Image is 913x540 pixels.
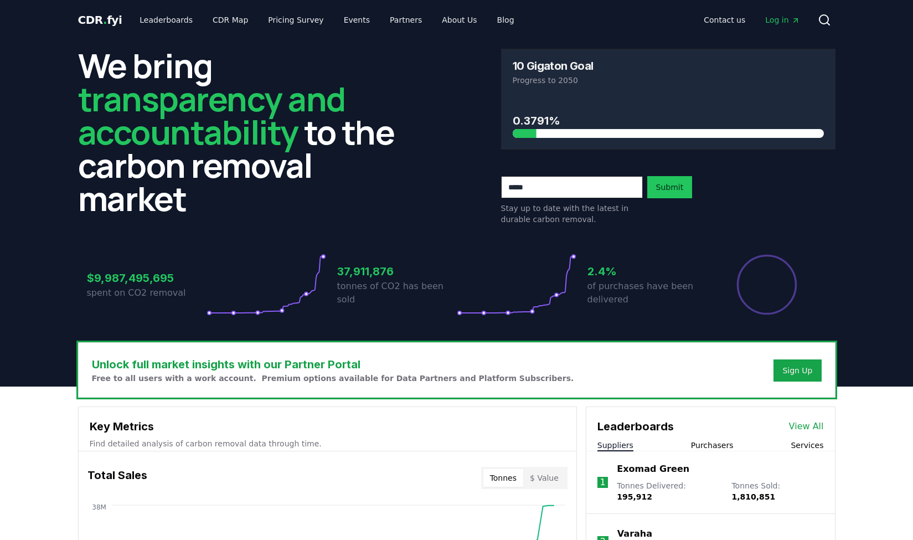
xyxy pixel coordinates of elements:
a: Log in [756,10,808,30]
a: CDR.fyi [78,12,122,28]
span: 195,912 [617,492,652,501]
p: Free to all users with a work account. Premium options available for Data Partners and Platform S... [92,373,574,384]
nav: Main [131,10,523,30]
h2: We bring to the carbon removal market [78,49,412,215]
a: View All [789,420,824,433]
button: Submit [647,176,693,198]
span: Log in [765,14,799,25]
p: spent on CO2 removal [87,286,207,300]
p: Progress to 2050 [513,75,824,86]
h3: Unlock full market insights with our Partner Portal [92,356,574,373]
p: 1 [600,476,605,489]
h3: 37,911,876 [337,263,457,280]
a: CDR Map [204,10,257,30]
p: of purchases have been delivered [587,280,707,306]
button: $ Value [523,469,565,487]
button: Suppliers [597,440,633,451]
div: Percentage of sales delivered [736,254,798,316]
span: transparency and accountability [78,76,345,155]
p: tonnes of CO2 has been sold [337,280,457,306]
a: Pricing Survey [259,10,332,30]
h3: 0.3791% [513,112,824,129]
h3: Leaderboards [597,418,674,435]
nav: Main [695,10,808,30]
h3: $9,987,495,695 [87,270,207,286]
a: About Us [433,10,486,30]
a: Partners [381,10,431,30]
a: Sign Up [782,365,812,376]
h3: Key Metrics [90,418,565,435]
a: Exomad Green [617,462,689,476]
span: 1,810,851 [731,492,775,501]
a: Blog [488,10,523,30]
p: Stay up to date with the latest in durable carbon removal. [501,203,643,225]
h3: 10 Gigaton Goal [513,60,594,71]
button: Purchasers [691,440,734,451]
tspan: 38M [92,503,106,511]
span: . [103,13,107,27]
button: Sign Up [773,359,821,382]
a: Contact us [695,10,754,30]
a: Events [335,10,379,30]
h3: Total Sales [87,467,147,489]
p: Tonnes Delivered : [617,480,720,502]
button: Services [791,440,823,451]
p: Tonnes Sold : [731,480,823,502]
span: CDR fyi [78,13,122,27]
h3: 2.4% [587,263,707,280]
button: Tonnes [483,469,523,487]
p: Find detailed analysis of carbon removal data through time. [90,438,565,449]
a: Leaderboards [131,10,202,30]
